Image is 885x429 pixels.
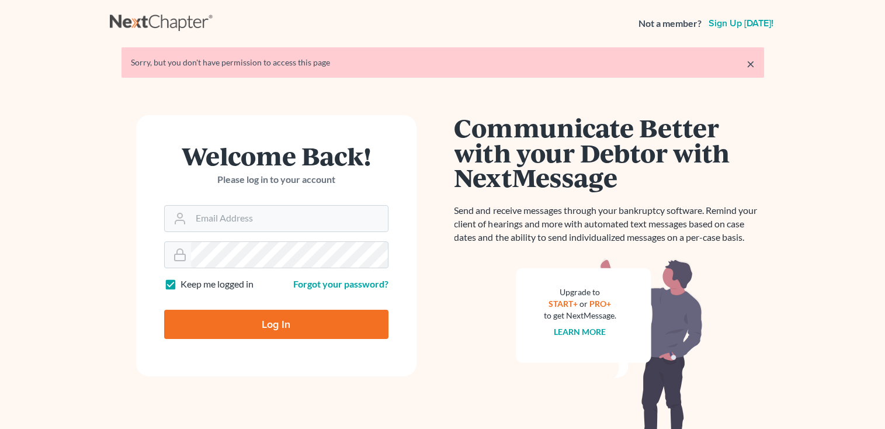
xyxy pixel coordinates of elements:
a: Sign up [DATE]! [706,19,776,28]
a: Forgot your password? [293,278,388,289]
a: × [747,57,755,71]
h1: Communicate Better with your Debtor with NextMessage [454,115,764,190]
a: START+ [549,299,578,309]
span: or [579,299,588,309]
p: Please log in to your account [164,173,388,186]
input: Email Address [191,206,388,231]
div: Sorry, but you don't have permission to access this page [131,57,755,68]
div: to get NextMessage. [544,310,616,321]
h1: Welcome Back! [164,143,388,168]
div: Upgrade to [544,286,616,298]
p: Send and receive messages through your bankruptcy software. Remind your client of hearings and mo... [454,204,764,244]
a: PRO+ [589,299,611,309]
a: Learn more [554,327,606,337]
label: Keep me logged in [181,278,254,291]
strong: Not a member? [638,17,702,30]
input: Log In [164,310,388,339]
